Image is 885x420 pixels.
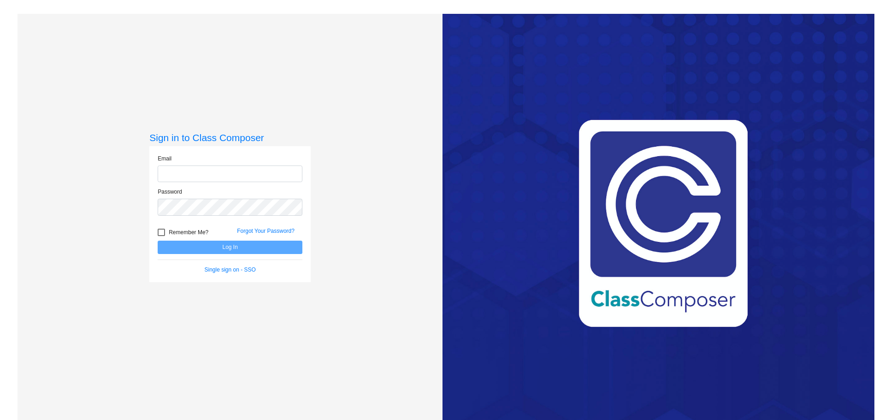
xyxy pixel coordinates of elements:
[158,241,302,254] button: Log In
[237,228,295,234] a: Forgot Your Password?
[158,188,182,196] label: Password
[158,154,171,163] label: Email
[205,266,256,273] a: Single sign on - SSO
[169,227,208,238] span: Remember Me?
[149,132,311,143] h3: Sign in to Class Composer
